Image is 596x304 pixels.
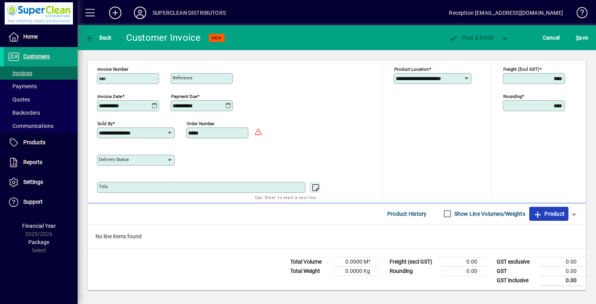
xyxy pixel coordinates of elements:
[4,66,78,80] a: Invoices
[387,208,427,220] span: Product History
[539,266,586,276] td: 0.00
[493,257,539,266] td: GST exclusive
[333,266,379,276] td: 0.0000 Kg
[99,184,108,189] mat-label: Title
[333,257,379,266] td: 0.0000 M³
[576,35,579,41] span: S
[23,53,50,59] span: Customers
[128,6,152,20] button: Profile
[23,179,43,185] span: Settings
[23,139,45,145] span: Products
[8,70,32,76] span: Invoices
[286,266,333,276] td: Total Weight
[449,7,563,19] div: Reception [EMAIL_ADDRESS][DOMAIN_NAME]
[574,31,590,45] button: Save
[449,35,494,41] span: ost & Email
[4,192,78,212] a: Support
[386,266,440,276] td: Rounding
[88,225,586,248] div: No line items found
[4,173,78,192] a: Settings
[503,66,539,72] mat-label: Freight (excl GST)
[78,31,120,45] app-page-header-button: Back
[126,31,201,44] div: Customer Invoice
[22,223,56,229] span: Financial Year
[4,80,78,93] a: Payments
[4,106,78,119] a: Backorders
[539,257,586,266] td: 0.00
[84,31,114,45] button: Back
[187,121,215,126] mat-label: Order number
[493,266,539,276] td: GST
[286,257,333,266] td: Total Volume
[394,66,429,72] mat-label: Product location
[571,2,586,27] a: Knowledge Base
[8,123,54,129] span: Communications
[4,119,78,133] a: Communications
[445,31,497,45] button: Post & Email
[493,276,539,285] td: GST inclusive
[4,153,78,172] a: Reports
[97,93,122,99] mat-label: Invoice date
[503,93,522,99] mat-label: Rounding
[440,257,487,266] td: 0.00
[539,276,586,285] td: 0.00
[453,210,525,218] label: Show Line Volumes/Weights
[533,208,565,220] span: Product
[173,75,192,80] mat-label: Reference
[440,266,487,276] td: 0.00
[8,83,37,89] span: Payments
[97,66,128,72] mat-label: Invoice number
[28,239,49,245] span: Package
[576,31,588,44] span: ave
[86,35,112,41] span: Back
[386,257,440,266] td: Freight (excl GST)
[384,207,430,221] button: Product History
[8,96,30,103] span: Quotes
[99,157,129,162] mat-label: Delivery status
[23,199,43,205] span: Support
[4,27,78,47] a: Home
[462,35,466,41] span: P
[103,6,128,20] button: Add
[8,110,40,116] span: Backorders
[541,31,562,45] button: Cancel
[97,121,113,126] mat-label: Sold by
[4,133,78,152] a: Products
[23,159,42,165] span: Reports
[152,7,226,19] div: SUPERCLEAN DISTRIBUTORS
[23,33,38,40] span: Home
[4,93,78,106] a: Quotes
[255,193,316,202] mat-hint: Use 'Enter' to start a new line
[543,31,560,44] span: Cancel
[212,35,222,40] span: NEW
[171,93,197,99] mat-label: Payment due
[529,207,568,221] button: Product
